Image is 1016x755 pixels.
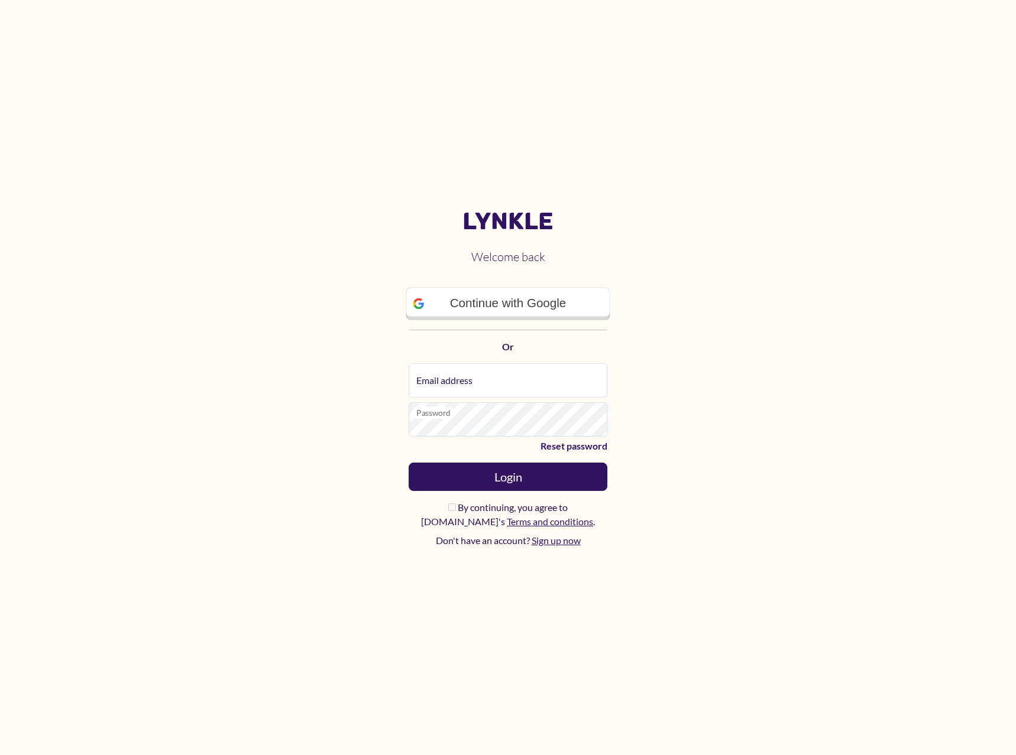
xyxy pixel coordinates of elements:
[409,439,607,453] a: Reset password
[409,500,607,529] label: By continuing, you agree to [DOMAIN_NAME]'s .
[409,240,607,274] h2: Welcome back
[409,463,607,491] button: Login
[448,503,456,511] input: By continuing, you agree to [DOMAIN_NAME]'s Terms and conditions.
[409,533,607,548] p: Don't have an account?
[502,341,514,352] strong: Or
[406,288,610,321] a: Continue with Google
[532,535,581,546] a: Sign up now
[409,207,607,236] a: Lynkle
[507,516,593,527] a: Terms and conditions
